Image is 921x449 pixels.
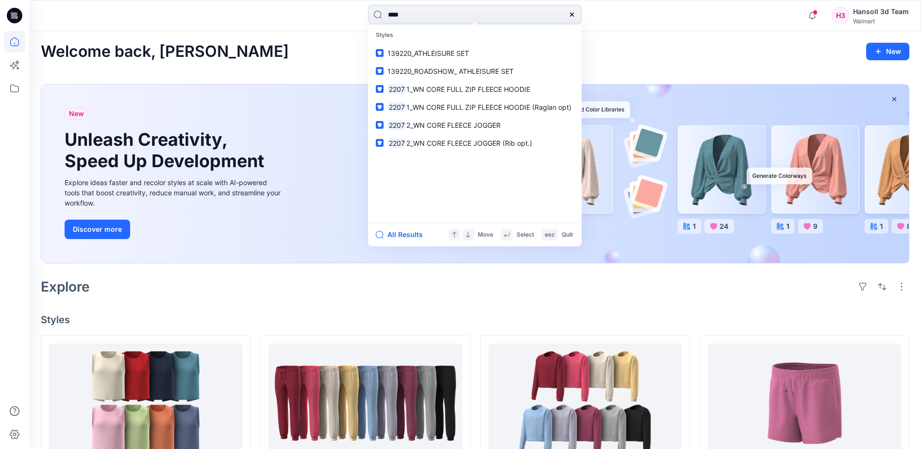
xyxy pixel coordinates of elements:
span: 139220_ROADSHOW_ ATHLEISURE SET [387,67,514,75]
button: Discover more [65,220,130,239]
p: esc [545,230,555,240]
h1: Unleash Creativity, Speed Up Development [65,129,268,171]
h2: Explore [41,279,90,294]
span: 139220_ATHLEISURE SET [387,49,469,57]
button: New [866,43,909,60]
mark: 2207 [387,84,406,95]
p: Styles [370,26,580,44]
span: New [69,108,84,120]
mark: 2207 [387,120,406,131]
p: Quit [562,230,573,240]
a: 22072_WN CORE FLEECE JOGGER [370,116,580,134]
h4: Styles [41,314,909,326]
h2: Welcome back, [PERSON_NAME] [41,43,289,61]
p: Move [478,230,493,240]
a: 139220_ATHLEISURE SET [370,44,580,62]
mark: 2207 [387,102,406,113]
span: 2_WN CORE FLEECE JOGGER (Rib opt.) [406,139,532,147]
span: 2_WN CORE FLEECE JOGGER [406,121,501,129]
div: Walmart [853,17,909,25]
div: Hansoll 3d Team [853,6,909,17]
span: 1_WN CORE FULL ZIP FLEECE HOODIE (Raglan opt) [406,103,571,111]
p: Select [517,230,534,240]
a: Discover more [65,220,283,239]
mark: 2207 [387,138,406,149]
a: 139220_ROADSHOW_ ATHLEISURE SET [370,62,580,80]
a: 22071_WN CORE FULL ZIP FLEECE HOODIE [370,80,580,98]
a: 22072_WN CORE FLEECE JOGGER (Rib opt.) [370,134,580,152]
span: 1_WN CORE FULL ZIP FLEECE HOODIE [406,85,530,93]
a: 22071_WN CORE FULL ZIP FLEECE HOODIE (Raglan opt) [370,98,580,116]
button: All Results [376,229,429,241]
div: Explore ideas faster and recolor styles at scale with AI-powered tools that boost creativity, red... [65,177,283,208]
div: H3 [832,7,849,24]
